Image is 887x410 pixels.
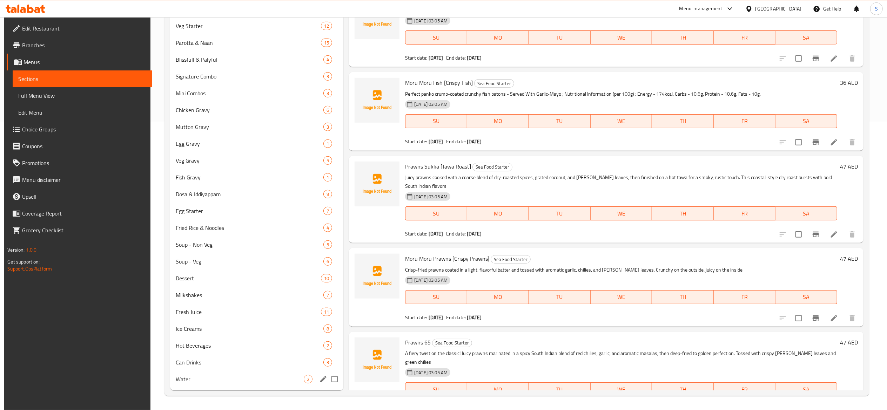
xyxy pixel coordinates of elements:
span: Water [176,375,304,383]
span: 4 [324,56,332,63]
span: [DATE] 03:05 AM [411,277,450,283]
span: Grocery Checklist [22,226,146,234]
span: End date: [446,313,466,322]
div: Soup - Veg6 [170,253,343,270]
button: FR [714,290,775,304]
span: S [875,5,878,13]
button: TU [529,114,591,128]
div: items [323,190,332,198]
span: 6 [324,258,332,265]
button: delete [844,50,861,67]
button: SU [405,290,467,304]
button: WE [591,30,652,45]
span: MO [470,384,526,395]
span: SA [778,292,834,302]
div: Soup - Non Veg [176,240,323,249]
span: End date: [446,137,466,146]
span: 7 [324,292,332,299]
span: Coverage Report [22,209,146,218]
h6: 47 AED [840,254,858,264]
span: Sea Food Starter [491,255,530,264]
span: SU [408,384,464,395]
span: SA [778,33,834,43]
div: items [323,156,332,165]
b: [DATE] [467,313,482,322]
div: Ice Creams8 [170,320,343,337]
button: SU [405,30,467,45]
span: FR [717,33,773,43]
span: WE [593,384,650,395]
button: MO [467,206,529,220]
img: Moru Moru Prawns [Crispy Prawns] [355,254,399,299]
span: Start date: [405,137,428,146]
div: Soup - Non Veg5 [170,236,343,253]
span: TU [532,384,588,395]
span: SU [408,116,464,126]
div: Dosa & Iddiyappam [176,190,323,198]
button: MO [467,290,529,304]
a: Edit menu item [830,138,838,146]
h6: 36 AED [840,78,858,88]
div: Sea Food Starter [432,339,472,347]
span: SA [778,209,834,219]
button: TU [529,382,591,396]
span: End date: [446,229,466,238]
span: TH [655,209,711,219]
b: [DATE] [429,53,443,62]
span: Milkshakes [176,291,323,299]
span: [DATE] 03:05 AM [411,101,450,108]
a: Sections [13,70,152,87]
div: Milkshakes7 [170,287,343,303]
span: Sea Food Starter [432,339,472,347]
div: Mini Combos3 [170,85,343,102]
span: TH [655,33,711,43]
span: 12 [321,23,332,29]
a: Edit Menu [13,104,152,121]
a: Support.OpsPlatform [7,264,52,273]
span: Menus [23,58,146,66]
div: Mutton Gravy3 [170,118,343,135]
span: Dessert [176,274,321,282]
b: [DATE] [467,53,482,62]
a: Branches [7,37,152,54]
button: WE [591,290,652,304]
span: Veg Gravy [176,156,323,165]
button: TU [529,290,591,304]
span: Moru Moru Prawns [Crispy Prawns] [405,253,489,264]
button: TH [652,290,714,304]
span: 9 [324,191,332,198]
button: WE [591,206,652,220]
div: Fried Rice & Noodles4 [170,219,343,236]
div: items [323,341,332,350]
div: items [304,375,313,383]
button: WE [591,382,652,396]
span: FR [717,209,773,219]
span: 1 [324,174,332,181]
div: items [321,308,332,316]
span: Moru Moru Fish [Crispy Fish] [405,77,473,88]
span: 3 [324,90,332,97]
div: Fish Gravy [176,173,323,182]
button: FR [714,382,775,396]
div: items [323,123,332,131]
h6: 47 AED [840,337,858,347]
span: Sections [18,75,146,83]
span: TU [532,116,588,126]
span: 6 [324,107,332,114]
span: FR [717,384,773,395]
div: Menu-management [679,5,723,13]
span: MO [470,209,526,219]
div: items [323,72,332,81]
span: Start date: [405,313,428,322]
span: Signature Combo [176,72,323,81]
div: Fresh Juice11 [170,303,343,320]
span: Blissfull & Palyful [176,55,323,64]
button: Branch-specific-item [807,50,824,67]
span: Version: [7,245,25,254]
span: Start date: [405,53,428,62]
div: Mutton Gravy [176,123,323,131]
button: MO [467,30,529,45]
div: Sea Food Starter [472,163,512,171]
span: Select to update [791,135,806,150]
div: Signature Combo3 [170,68,343,85]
